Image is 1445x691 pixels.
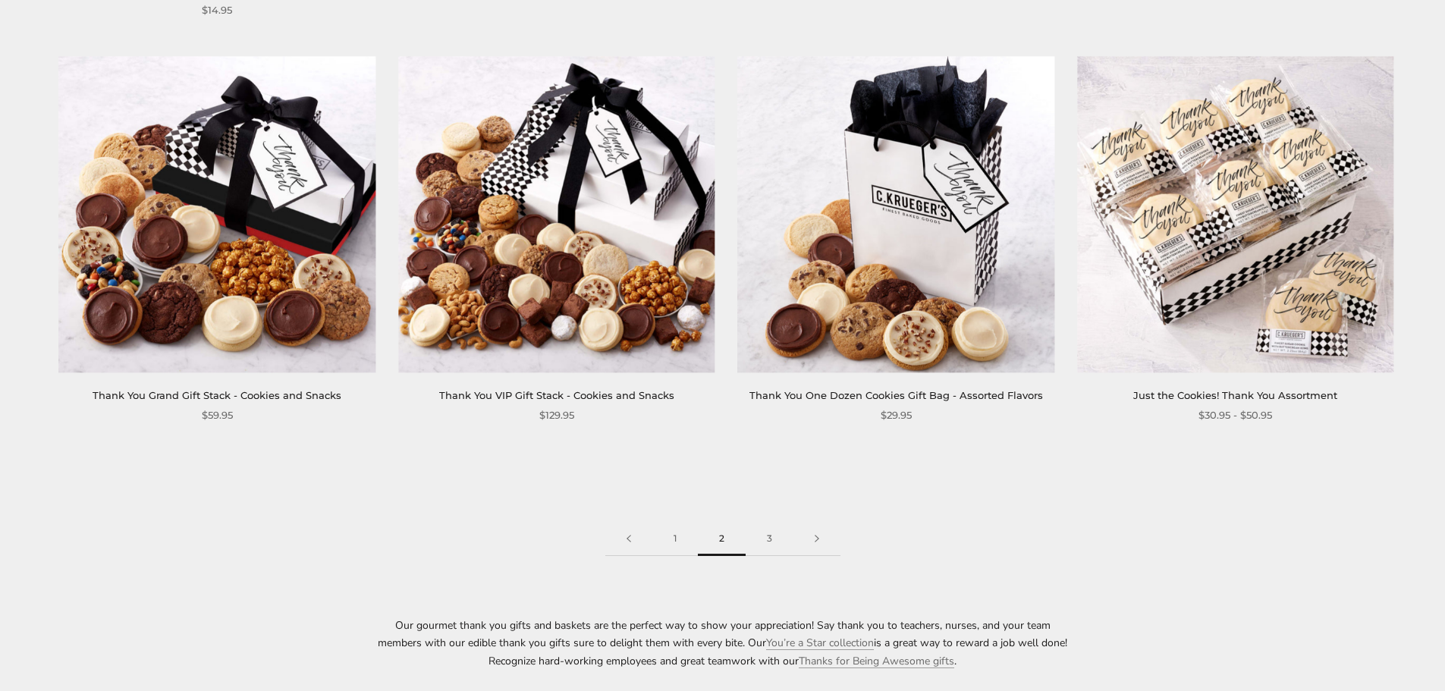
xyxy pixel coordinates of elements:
[1198,407,1272,423] span: $30.95 - $50.95
[59,56,375,372] img: Thank You Grand Gift Stack - Cookies and Snacks
[202,407,233,423] span: $59.95
[605,522,652,556] a: Previous page
[374,617,1072,669] p: Our gourmet thank you gifts and baskets are the perfect way to show your appreciation! Say thank ...
[746,522,793,556] a: 3
[738,56,1054,372] img: Thank You One Dozen Cookies Gift Bag - Assorted Flavors
[12,633,157,679] iframe: Sign Up via Text for Offers
[749,389,1043,401] a: Thank You One Dozen Cookies Gift Bag - Assorted Flavors
[93,389,341,401] a: Thank You Grand Gift Stack - Cookies and Snacks
[1133,389,1337,401] a: Just the Cookies! Thank You Assortment
[202,2,232,18] span: $14.95
[799,654,954,668] a: Thanks for Being Awesome gifts
[539,407,574,423] span: $129.95
[439,389,674,401] a: Thank You VIP Gift Stack - Cookies and Snacks
[398,56,715,372] img: Thank You VIP Gift Stack - Cookies and Snacks
[793,522,840,556] a: Next page
[766,636,874,650] a: You’re a Star collection
[698,522,746,556] span: 2
[881,407,912,423] span: $29.95
[652,522,698,556] a: 1
[1077,56,1393,372] img: Just the Cookies! Thank You Assortment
